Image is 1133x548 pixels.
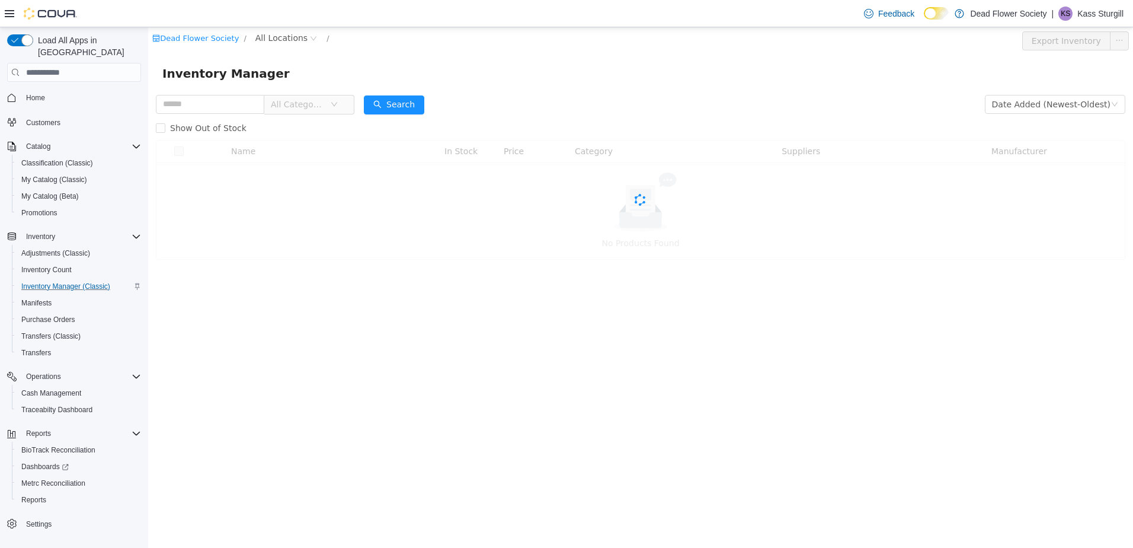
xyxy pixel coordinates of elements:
[21,462,69,471] span: Dashboards
[17,403,141,417] span: Traceabilty Dashboard
[12,345,146,361] button: Transfers
[21,517,56,531] a: Settings
[21,369,66,384] button: Operations
[12,188,146,205] button: My Catalog (Beta)
[17,263,76,277] a: Inventory Count
[12,245,146,262] button: Adjustments (Classic)
[970,7,1046,21] p: Dead Flower Society
[17,346,141,360] span: Transfers
[17,189,84,203] a: My Catalog (Beta)
[21,405,92,415] span: Traceabilty Dashboard
[17,403,97,417] a: Traceabilty Dashboard
[17,173,141,187] span: My Catalog (Classic)
[17,206,141,220] span: Promotions
[21,388,81,398] span: Cash Management
[21,265,72,275] span: Inventory Count
[4,7,12,15] i: icon: shop
[17,279,141,294] span: Inventory Manager (Classic)
[2,515,146,533] button: Settings
[1077,7,1124,21] p: Kass Sturgill
[14,37,149,56] span: Inventory Manager
[21,479,85,488] span: Metrc Reconciliation
[95,7,98,15] span: /
[2,228,146,245] button: Inventory
[17,443,141,457] span: BioTrack Reconciliation
[17,156,98,170] a: Classification (Classic)
[21,315,75,324] span: Purchase Orders
[12,492,146,508] button: Reports
[21,332,81,341] span: Transfers (Classic)
[12,205,146,221] button: Promotions
[17,246,95,260] a: Adjustments (Classic)
[26,232,55,241] span: Inventory
[21,175,87,184] span: My Catalog (Classic)
[17,156,141,170] span: Classification (Classic)
[2,138,146,155] button: Catalog
[21,426,56,441] button: Reports
[12,328,146,345] button: Transfers (Classic)
[17,493,141,507] span: Reports
[21,208,57,218] span: Promotions
[17,296,56,310] a: Manifests
[12,402,146,418] button: Traceabilty Dashboard
[21,426,141,441] span: Reports
[17,493,51,507] a: Reports
[878,8,914,20] span: Feedback
[924,7,949,20] input: Dark Mode
[17,476,90,490] a: Metrc Reconciliation
[2,425,146,442] button: Reports
[4,7,91,15] a: icon: shopDead Flower Society
[17,443,100,457] a: BioTrack Reconciliation
[21,192,79,201] span: My Catalog (Beta)
[17,189,141,203] span: My Catalog (Beta)
[21,517,141,531] span: Settings
[17,386,86,400] a: Cash Management
[2,89,146,106] button: Home
[17,206,62,220] a: Promotions
[26,93,45,103] span: Home
[1061,7,1070,21] span: KS
[12,295,146,311] button: Manifests
[21,445,95,455] span: BioTrack Reconciliation
[17,313,80,327] a: Purchase Orders
[21,139,141,154] span: Catalog
[2,368,146,385] button: Operations
[26,429,51,438] span: Reports
[17,460,73,474] a: Dashboards
[26,520,52,529] span: Settings
[12,475,146,492] button: Metrc Reconciliation
[17,329,85,343] a: Transfers (Classic)
[21,495,46,505] span: Reports
[874,4,962,23] button: Export Inventory
[33,34,141,58] span: Load All Apps in [GEOGRAPHIC_DATA]
[12,171,146,188] button: My Catalog (Classic)
[17,263,141,277] span: Inventory Count
[178,7,181,15] span: /
[1058,7,1073,21] div: Kass Sturgill
[107,4,159,17] span: All Locations
[963,74,970,82] i: icon: down
[21,348,51,358] span: Transfers
[21,91,50,105] a: Home
[17,329,141,343] span: Transfers (Classic)
[12,262,146,278] button: Inventory Count
[123,71,177,83] span: All Categories
[21,114,141,129] span: Customers
[21,230,60,244] button: Inventory
[17,346,56,360] a: Transfers
[17,476,141,490] span: Metrc Reconciliation
[24,8,77,20] img: Cova
[26,372,61,381] span: Operations
[12,458,146,475] a: Dashboards
[21,369,141,384] span: Operations
[17,246,141,260] span: Adjustments (Classic)
[12,442,146,458] button: BioTrack Reconciliation
[2,113,146,130] button: Customers
[12,385,146,402] button: Cash Management
[21,282,110,291] span: Inventory Manager (Classic)
[21,298,52,308] span: Manifests
[183,74,190,82] i: icon: down
[12,278,146,295] button: Inventory Manager (Classic)
[21,158,93,168] span: Classification (Classic)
